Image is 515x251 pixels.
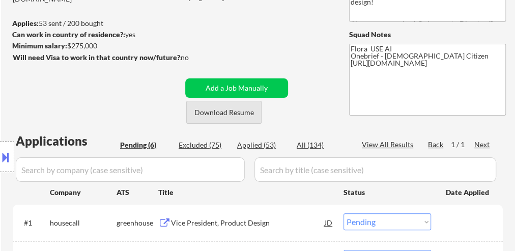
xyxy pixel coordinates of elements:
[254,157,496,182] input: Search by title (case sensitive)
[324,213,334,232] div: JD
[12,41,182,51] div: $275,000
[185,78,288,98] button: Add a Job Manually
[158,187,334,198] div: Title
[237,140,288,150] div: Applied (53)
[181,52,210,63] div: no
[344,183,431,201] div: Status
[12,41,67,50] strong: Minimum salary:
[349,30,506,40] div: Squad Notes
[12,30,125,39] strong: Can work in country of residence?:
[428,140,444,150] div: Back
[12,30,179,40] div: yes
[12,18,182,29] div: 53 sent / 200 bought
[179,140,230,150] div: Excluded (75)
[12,19,39,27] strong: Applies:
[474,140,491,150] div: Next
[446,187,491,198] div: Date Applied
[171,218,325,228] div: Vice President, Product Design
[451,140,474,150] div: 1 / 1
[297,140,348,150] div: All (134)
[186,101,262,124] button: Download Resume
[362,140,416,150] div: View All Results
[13,53,182,62] strong: Will need Visa to work in that country now/future?:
